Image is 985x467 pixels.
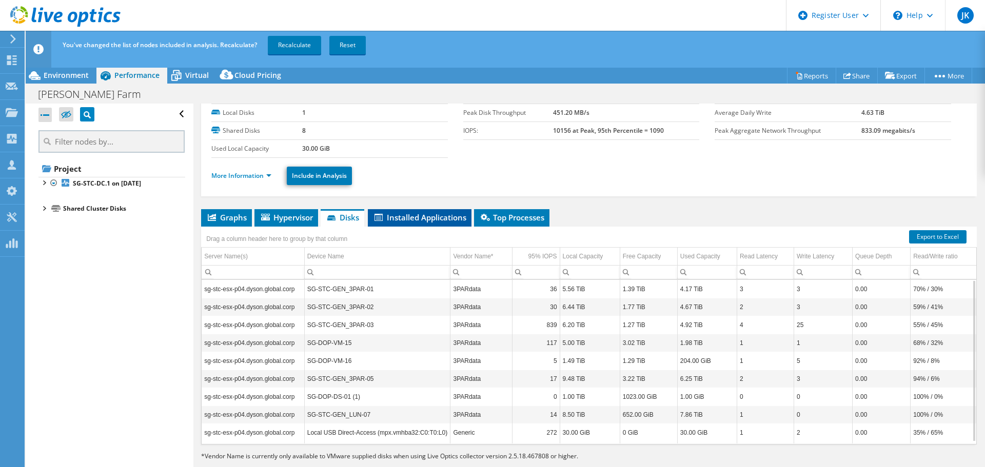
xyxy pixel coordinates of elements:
td: Column Write Latency, Value 3 [794,280,853,298]
td: Queue Depth Column [853,248,911,266]
td: Column Server Name(s), Value sg-stc-esx-p04.dyson.global.corp [202,405,304,423]
td: Column 95% IOPS, Value 36 [512,280,560,298]
td: Local Capacity Column [560,248,620,266]
label: Average Daily Write [715,108,861,118]
td: Column 95% IOPS, Value 272 [512,423,560,441]
svg: \n [893,11,902,20]
td: Column Vendor Name*, Value 3PARdata [450,316,512,334]
div: Read/Write ratio [913,250,957,262]
td: Write Latency Column [794,248,853,266]
td: Column Queue Depth, Value 0.00 [853,388,911,405]
p: Vendor Name is currently only available to VMware supplied disks when using Live Optics collector... [201,451,688,462]
div: Read Latency [740,250,778,262]
a: More Information [211,171,271,180]
td: Column 95% IOPS, Value 14 [512,405,560,423]
span: Graphs [206,212,247,222]
div: 95% IOPS [528,250,557,262]
td: Column Server Name(s), Value sg-stc-esx-p04.dyson.global.corp [202,388,304,405]
td: Column Device Name, Value SG-DOP-VM-15 [304,334,450,352]
td: Column Vendor Name*, Value 3PARdata [450,280,512,298]
td: Column Write Latency, Value 0 [794,405,853,423]
td: Column Local Capacity, Value 8.50 TiB [560,405,620,423]
td: Column Used Capacity, Value 30.00 GiB [677,423,737,441]
b: 1 [302,108,306,117]
td: Column 95% IOPS, Value 17 [512,370,560,388]
td: Column Local Capacity, Value 5.56 TiB [560,280,620,298]
td: Column Device Name, Value SG-DOP-VM-16 [304,352,450,370]
td: Column Free Capacity, Value 1.77 TiB [620,298,677,316]
td: Column Used Capacity, Value 4.67 TiB [677,298,737,316]
td: Column Read/Write ratio, Value 100% / 0% [911,405,976,423]
td: Column Server Name(s), Value sg-stc-esx-p04.dyson.global.corp [202,423,304,441]
td: Column Queue Depth, Value 0.00 [853,280,911,298]
td: Column Local Capacity, Value 30.00 GiB [560,423,620,441]
td: Column Read/Write ratio, Value 68% / 32% [911,334,976,352]
td: Column Local Capacity, Value 5.00 TiB [560,334,620,352]
span: Performance [114,70,160,80]
b: 4.63 TiB [861,108,884,117]
td: Column Write Latency, Value 3 [794,298,853,316]
td: Column Local Capacity, Value 9.48 TiB [560,370,620,388]
td: Column Read Latency, Value 3 [737,280,794,298]
td: Column Local Capacity, Value 1.49 TiB [560,352,620,370]
div: Free Capacity [623,250,661,262]
td: Column Device Name, Value SG-STC-GEN_3PAR-01 [304,280,450,298]
a: Export [877,68,925,84]
label: Peak Disk Throughput [463,108,554,118]
td: Column Read Latency, Value 1 [737,405,794,423]
b: 833.09 megabits/s [861,126,915,135]
td: Column Free Capacity, Value 3.22 TiB [620,370,677,388]
td: Device Name Column [304,248,450,266]
td: Column Device Name, Filter cell [304,265,450,279]
td: Column Local Capacity, Value 1.00 TiB [560,388,620,405]
td: Column Used Capacity, Value 6.25 TiB [677,370,737,388]
div: Used Capacity [680,250,720,262]
td: Column Read/Write ratio, Value 70% / 30% [911,280,976,298]
span: JK [957,7,974,24]
td: Column Write Latency, Filter cell [794,265,853,279]
td: Column Write Latency, Value 1 [794,334,853,352]
td: Column Free Capacity, Value 1.27 TiB [620,316,677,334]
td: Column Vendor Name*, Value Generic [450,423,512,441]
span: Hypervisor [260,212,313,222]
td: Column Read Latency, Value 4 [737,316,794,334]
td: Column Free Capacity, Value 1023.00 GiB [620,388,677,405]
td: Column Free Capacity, Value 652.00 GiB [620,405,677,423]
td: Column Used Capacity, Value 4.17 TiB [677,280,737,298]
td: Column Read Latency, Value 1 [737,334,794,352]
a: Recalculate [268,36,321,54]
label: Used Local Capacity [211,144,302,154]
td: Column Used Capacity, Value 4.92 TiB [677,316,737,334]
td: Column Read/Write ratio, Value 100% / 0% [911,388,976,405]
td: Column Server Name(s), Value sg-stc-esx-p04.dyson.global.corp [202,280,304,298]
td: Column Device Name, Value SG-STC-GEN_3PAR-03 [304,316,450,334]
td: Column Server Name(s), Value sg-stc-esx-p04.dyson.global.corp [202,316,304,334]
td: Vendor Name* Column [450,248,512,266]
td: Column Read Latency, Value 1 [737,352,794,370]
td: Column Used Capacity, Value 204.00 GiB [677,352,737,370]
td: Column Read/Write ratio, Filter cell [911,265,976,279]
td: Column Free Capacity, Filter cell [620,265,677,279]
a: Reset [329,36,366,54]
td: Column Read/Write ratio, Value 92% / 8% [911,352,976,370]
td: Column Device Name, Value SG-STC-GEN_3PAR-02 [304,298,450,316]
td: Column Queue Depth, Value 0.00 [853,352,911,370]
td: Column Vendor Name*, Value 3PARdata [450,352,512,370]
td: Column 95% IOPS, Value 5 [512,352,560,370]
a: Export to Excel [909,230,967,243]
td: Column 95% IOPS, Value 30 [512,298,560,316]
td: Column Read/Write ratio, Value 59% / 41% [911,298,976,316]
td: Column Queue Depth, Value 0.00 [853,334,911,352]
span: Cloud Pricing [234,70,281,80]
td: Column Vendor Name*, Value 3PARdata [450,405,512,423]
td: Column Read Latency, Value 0 [737,388,794,405]
td: Column Local Capacity, Value 6.20 TiB [560,316,620,334]
td: Column Queue Depth, Value 0.00 [853,298,911,316]
a: Project [38,160,185,177]
td: Column Used Capacity, Filter cell [677,265,737,279]
td: Read/Write ratio Column [911,248,976,266]
td: Column 95% IOPS, Value 0 [512,388,560,405]
div: Drag a column header here to group by that column [204,232,350,246]
td: Column Read Latency, Filter cell [737,265,794,279]
td: Column Server Name(s), Value sg-stc-esx-p04.dyson.global.corp [202,370,304,388]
